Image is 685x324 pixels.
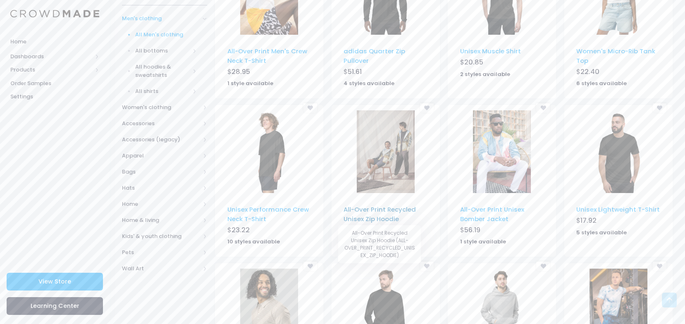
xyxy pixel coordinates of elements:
span: 17.92 [580,216,597,225]
span: Accessories [122,119,200,128]
span: All hoodies & sweatshirts [135,63,190,79]
strong: 10 styles available [227,238,280,245]
span: Products [10,66,92,74]
div: $ [576,67,661,79]
a: Women's Micro-Rib Tank Top [576,47,655,64]
span: Settings [10,93,99,101]
span: Home [10,38,99,46]
span: 22.40 [580,67,599,76]
span: Learning Center [31,302,79,310]
div: $ [227,67,312,79]
span: Dashboards [10,52,92,61]
strong: 5 styles available [576,229,627,236]
span: Pets [122,248,200,257]
strong: 1 style available [227,79,273,87]
span: 56.19 [464,225,480,235]
strong: 4 styles available [344,79,394,87]
span: Bags [122,168,200,176]
span: Men's clothing [122,14,200,23]
a: adidas Quarter Zip Pullover [344,47,405,64]
a: All-Over Print Unisex Bomber Jacket [460,205,524,223]
a: All-Over Print Men's Crew Neck T-Shirt [227,47,307,64]
span: 28.95 [232,67,250,76]
strong: 6 styles available [576,79,627,87]
div: $ [460,225,544,237]
div: All-Over Print Recycled Unisex Zip Hoodie (ALL-OVER_PRINT_RECYCLED_UNISEX_ZIP_HOODIE) [338,225,421,263]
a: Unisex Lightweight T-Shirt [576,205,660,214]
a: Unisex Muscle Shirt [460,47,521,55]
a: All-Over Print Recycled Unisex Zip Hoodie [344,205,416,223]
span: Order Samples [10,79,99,88]
span: Wall Art [122,264,200,273]
span: 20.85 [464,57,483,67]
strong: 2 styles available [460,70,510,78]
div: $ [576,216,661,227]
strong: 1 style available [460,238,506,245]
div: $ [227,225,312,237]
span: Accessories (legacy) [122,136,200,144]
img: Logo [10,10,99,18]
span: 51.61 [348,67,362,76]
a: View Store [7,273,103,291]
a: Learning Center [7,297,103,315]
span: All Men's clothing [135,31,197,39]
div: $ [460,57,544,69]
div: $ [344,67,428,79]
a: All Men's clothing [111,27,207,43]
a: Unisex Performance Crew Neck T-Shirt [227,205,309,223]
span: All bottoms [135,47,190,55]
span: All shirts [135,87,190,95]
span: Apparel [122,152,200,160]
span: 23.22 [232,225,250,235]
span: Hats [122,184,200,192]
span: Women's clothing [122,103,200,112]
span: Kids' & youth clothing [122,232,200,241]
span: Home [122,200,200,208]
span: View Store [38,277,71,286]
span: Home & living [122,216,200,224]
